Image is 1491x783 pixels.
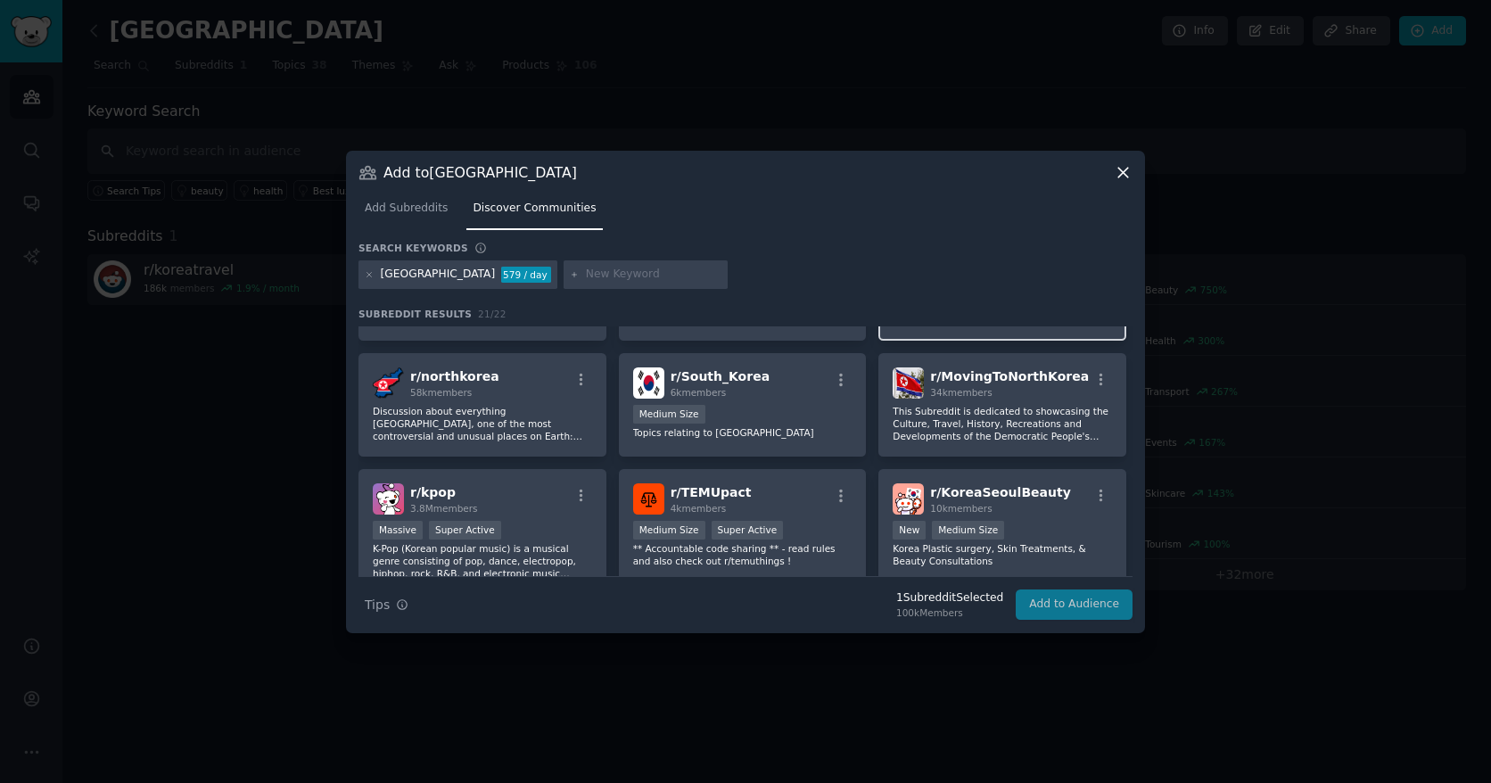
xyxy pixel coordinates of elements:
[373,405,592,442] p: Discussion about everything [GEOGRAPHIC_DATA], one of the most controversial and unusual places o...
[410,503,478,514] span: 3.8M members
[633,521,705,540] div: Medium Size
[373,521,423,540] div: Massive
[358,589,415,621] button: Tips
[896,606,1003,619] div: 100k Members
[586,267,721,283] input: New Keyword
[893,405,1112,442] p: This Subreddit is dedicated to showcasing the Culture, Travel, History, Recreations and Developme...
[365,201,448,217] span: Add Subreddits
[473,201,596,217] span: Discover Communities
[633,483,664,515] img: TEMUpact
[893,367,924,399] img: MovingToNorthKorea
[365,596,390,614] span: Tips
[633,542,853,567] p: ** Accountable code sharing ** - read rules and also check out r/temuthings !
[712,521,784,540] div: Super Active
[930,387,992,398] span: 34k members
[893,483,924,515] img: KoreaSeoulBeauty
[893,521,926,540] div: New
[671,387,727,398] span: 6k members
[358,242,468,254] h3: Search keywords
[633,405,705,424] div: Medium Size
[373,367,404,399] img: northkorea
[373,483,404,515] img: kpop
[633,426,853,439] p: Topics relating to [GEOGRAPHIC_DATA]
[381,267,496,283] div: [GEOGRAPHIC_DATA]
[410,369,499,383] span: r/ northkorea
[410,387,472,398] span: 58k members
[930,369,1089,383] span: r/ MovingToNorthKorea
[893,542,1112,567] p: Korea Plastic surgery, Skin Treatments, & Beauty Consultations
[429,521,501,540] div: Super Active
[410,485,456,499] span: r/ kpop
[383,163,577,182] h3: Add to [GEOGRAPHIC_DATA]
[896,590,1003,606] div: 1 Subreddit Selected
[358,308,472,320] span: Subreddit Results
[930,485,1070,499] span: r/ KoreaSeoulBeauty
[466,194,602,231] a: Discover Communities
[930,503,992,514] span: 10k members
[932,521,1004,540] div: Medium Size
[633,367,664,399] img: South_Korea
[501,267,551,283] div: 579 / day
[373,542,592,580] p: K-Pop (Korean popular music) is a musical genre consisting of pop, dance, electropop, hiphop, roc...
[358,194,454,231] a: Add Subreddits
[671,369,770,383] span: r/ South_Korea
[671,503,727,514] span: 4k members
[671,485,752,499] span: r/ TEMUpact
[478,309,507,319] span: 21 / 22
